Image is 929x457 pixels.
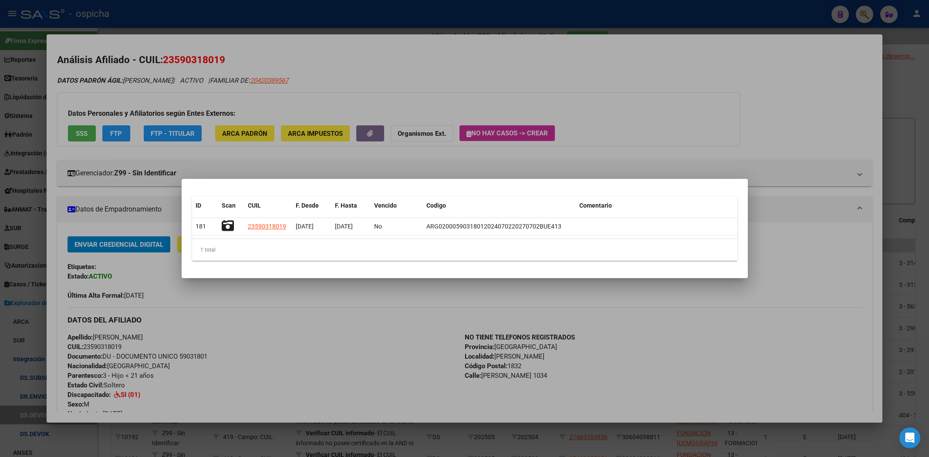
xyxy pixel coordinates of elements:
span: No [374,223,382,230]
datatable-header-cell: F. Hasta [331,196,371,215]
span: Scan [222,202,236,209]
div: 1 total [192,239,737,261]
datatable-header-cell: Comentario [576,196,737,215]
datatable-header-cell: F. Desde [292,196,331,215]
span: F. Desde [296,202,319,209]
datatable-header-cell: CUIL [244,196,292,215]
span: Codigo [426,202,446,209]
span: ARG02000590318012024070220270702BUE413 [426,223,561,230]
span: Vencido [374,202,397,209]
span: ID [196,202,201,209]
datatable-header-cell: Scan [218,196,244,215]
span: 23590318019 [248,223,286,230]
datatable-header-cell: Vencido [371,196,423,215]
span: [DATE] [335,223,353,230]
div: Open Intercom Messenger [899,427,920,448]
datatable-header-cell: ID [192,196,218,215]
span: [DATE] [296,223,314,230]
span: Comentario [579,202,612,209]
span: 181 [196,223,206,230]
datatable-header-cell: Codigo [423,196,576,215]
span: F. Hasta [335,202,357,209]
span: CUIL [248,202,261,209]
